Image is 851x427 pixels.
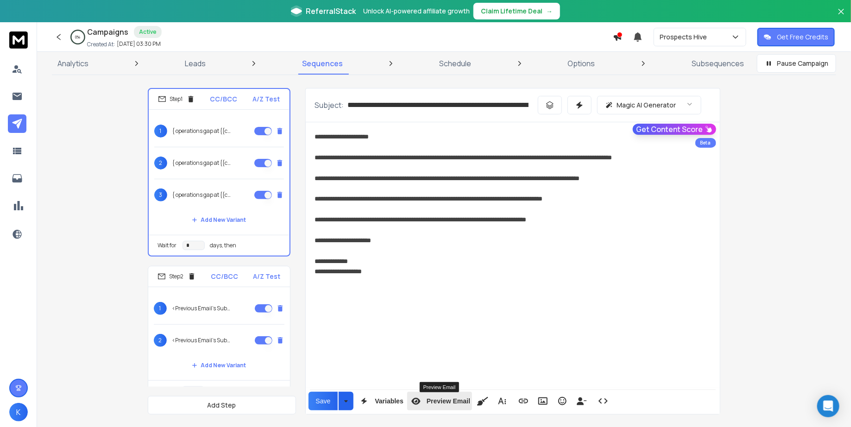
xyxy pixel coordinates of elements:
[474,392,492,410] button: Clean HTML
[158,95,195,103] div: Step 1
[309,392,338,410] button: Save
[617,100,676,110] p: Magic AI Generator
[660,32,711,42] p: Prospects Hive
[546,6,553,16] span: →
[757,28,835,46] button: Get Free Credits
[296,52,348,75] a: Sequences
[302,58,343,69] p: Sequences
[154,157,167,170] span: 2
[757,54,836,73] button: Pause Campaign
[117,40,161,48] p: [DATE] 03:30 PM
[154,334,167,347] span: 2
[76,34,81,40] p: 0 %
[493,392,511,410] button: More Text
[173,159,232,167] p: { operations gap at {{companyName}} | how {{companyName}} can free 10+ hours/week | {{firstName}}...
[515,392,532,410] button: Insert Link (⌘K)
[554,392,571,410] button: Emoticons
[158,242,177,249] p: Wait for
[407,392,472,410] button: Preview Email
[172,337,232,344] p: <Previous Email's Subject>
[253,94,280,104] p: A/Z Test
[534,392,552,410] button: Insert Image (⌘P)
[210,242,237,249] p: days, then
[692,58,744,69] p: Subsequences
[633,124,716,135] button: Get Content Score
[185,58,206,69] p: Leads
[154,125,167,138] span: 1
[179,52,211,75] a: Leads
[835,6,847,28] button: Close banner
[184,211,254,229] button: Add New Variant
[363,6,470,16] p: Unlock AI-powered affiliate growth
[9,403,28,421] button: K
[148,396,296,414] button: Add Step
[184,356,254,375] button: Add New Variant
[686,52,750,75] a: Subsequences
[434,52,477,75] a: Schedule
[573,392,591,410] button: Insert Unsubscribe Link
[154,302,167,315] span: 1
[134,26,162,38] div: Active
[154,188,167,201] span: 3
[158,272,196,281] div: Step 2
[562,52,601,75] a: Options
[173,191,232,199] p: { operations gap at {{companyName}} | how {{companyName}} can free 10+ hours/week | {{firstName}}...
[425,397,472,405] span: Preview Email
[211,272,238,281] p: CC/BCC
[777,32,828,42] p: Get Free Credits
[306,6,356,17] span: ReferralStack
[87,41,115,48] p: Created At:
[473,3,560,19] button: Claim Lifetime Deal→
[253,272,281,281] p: A/Z Test
[172,305,232,312] p: <Previous Email's Subject>
[420,382,460,392] div: Preview Email
[594,392,612,410] button: Code View
[568,58,595,69] p: Options
[148,266,290,402] li: Step2CC/BCCA/Z Test1<Previous Email's Subject>2<Previous Email's Subject>Add New VariantWait ford...
[57,58,88,69] p: Analytics
[52,52,94,75] a: Analytics
[315,100,344,111] p: Subject:
[373,397,405,405] span: Variables
[87,26,128,38] h1: Campaigns
[695,138,716,148] div: Beta
[210,94,238,104] p: CC/BCC
[597,96,701,114] button: Magic AI Generator
[440,58,472,69] p: Schedule
[148,88,290,257] li: Step1CC/BCCA/Z Test1{ operations gap at {{companyName}} | how {{companyName}} can free 15+ hours/...
[817,395,839,417] div: Open Intercom Messenger
[173,127,232,135] p: { operations gap at {{companyName}} | how {{companyName}} can free 15+ hours/week | {{firstName}}...
[355,392,405,410] button: Variables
